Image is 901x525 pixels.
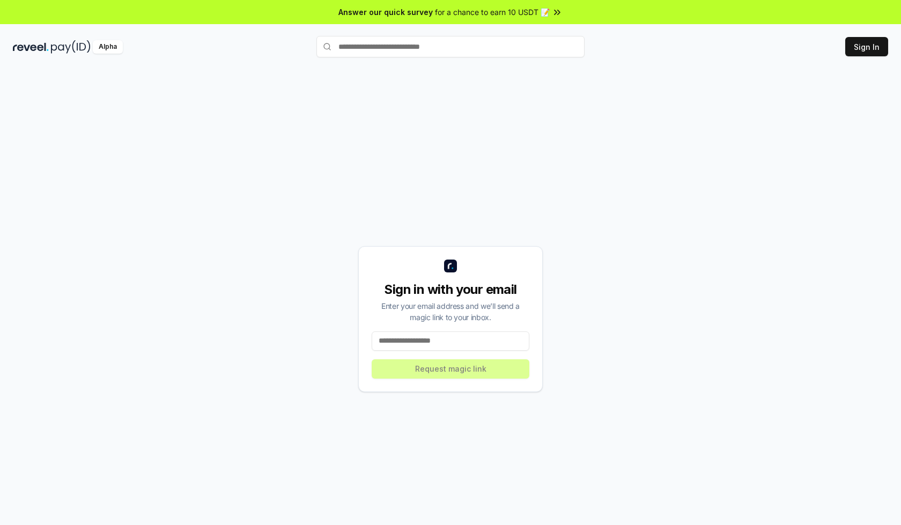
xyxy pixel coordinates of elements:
[435,6,550,18] span: for a chance to earn 10 USDT 📝
[51,40,91,54] img: pay_id
[338,6,433,18] span: Answer our quick survey
[372,281,529,298] div: Sign in with your email
[444,260,457,272] img: logo_small
[13,40,49,54] img: reveel_dark
[93,40,123,54] div: Alpha
[845,37,888,56] button: Sign In
[372,300,529,323] div: Enter your email address and we’ll send a magic link to your inbox.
